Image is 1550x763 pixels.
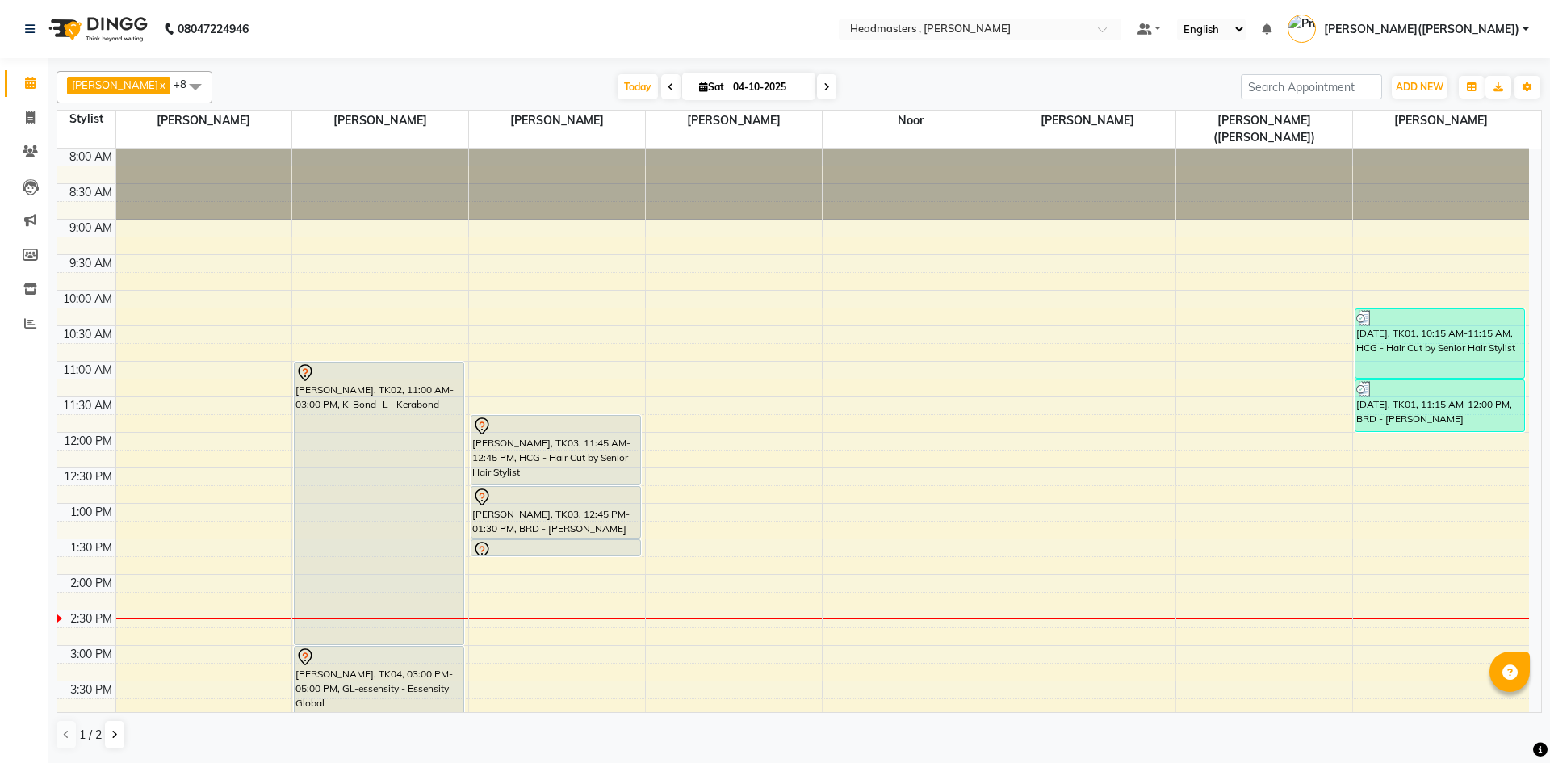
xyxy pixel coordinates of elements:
span: [PERSON_NAME] [646,111,822,131]
span: Sat [695,81,728,93]
b: 08047224946 [178,6,249,52]
img: logo [41,6,152,52]
iframe: chat widget [1482,698,1534,747]
div: [PERSON_NAME], TK02, 11:00 AM-03:00 PM, K-Bond -L - Kerabond [295,363,463,644]
div: 3:00 PM [67,646,115,663]
input: 2025-10-04 [728,75,809,99]
span: [PERSON_NAME] [72,78,158,91]
div: 3:30 PM [67,681,115,698]
div: 11:30 AM [60,397,115,414]
div: 2:00 PM [67,575,115,592]
span: [PERSON_NAME] [116,111,292,131]
div: [DATE], TK01, 11:15 AM-12:00 PM, BRD - [PERSON_NAME] [1355,380,1524,431]
div: 10:30 AM [60,326,115,343]
span: +8 [174,78,199,90]
div: 12:30 PM [61,468,115,485]
div: [PERSON_NAME], TK03, 01:30 PM-01:45 PM, O3-MSK-DTAN - D-Tan Pack [471,540,639,555]
span: [PERSON_NAME]([PERSON_NAME]) [1176,111,1352,148]
div: Stylist [57,111,115,128]
button: ADD NEW [1392,76,1447,99]
img: Pramod gupta(shaurya) [1288,15,1316,43]
span: Noor [823,111,999,131]
div: 10:00 AM [60,291,115,308]
div: [PERSON_NAME], TK03, 11:45 AM-12:45 PM, HCG - Hair Cut by Senior Hair Stylist [471,416,639,484]
div: 8:30 AM [66,184,115,201]
span: [PERSON_NAME] [292,111,468,131]
div: [PERSON_NAME], TK03, 12:45 PM-01:30 PM, BRD - [PERSON_NAME] [471,487,639,538]
span: [PERSON_NAME] [469,111,645,131]
div: 1:00 PM [67,504,115,521]
div: 12:00 PM [61,433,115,450]
div: 9:00 AM [66,220,115,237]
div: 8:00 AM [66,149,115,166]
span: ADD NEW [1396,81,1443,93]
div: 1:30 PM [67,539,115,556]
span: 1 / 2 [79,727,102,744]
div: [DATE], TK01, 10:15 AM-11:15 AM, HCG - Hair Cut by Senior Hair Stylist [1355,309,1524,378]
input: Search Appointment [1241,74,1382,99]
a: x [158,78,165,91]
span: [PERSON_NAME] [1353,111,1529,131]
span: [PERSON_NAME]([PERSON_NAME]) [1324,21,1519,38]
div: 9:30 AM [66,255,115,272]
div: 2:30 PM [67,610,115,627]
span: [PERSON_NAME] [999,111,1175,131]
div: 11:00 AM [60,362,115,379]
span: Today [618,74,658,99]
